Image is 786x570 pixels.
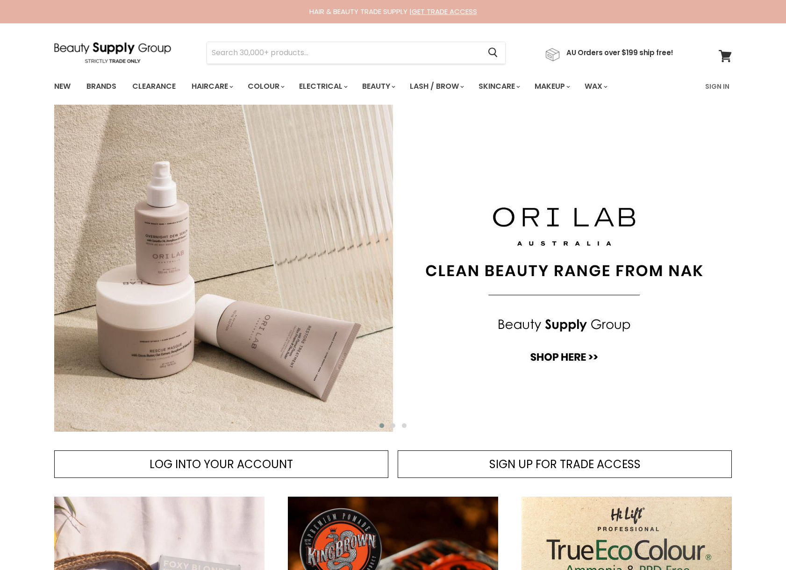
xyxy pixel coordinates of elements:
form: Product [207,42,506,64]
a: Haircare [185,77,239,96]
a: Electrical [292,77,353,96]
span: LOG INTO YOUR ACCOUNT [150,456,293,472]
a: Colour [241,77,290,96]
a: Wax [578,77,613,96]
div: HAIR & BEAUTY TRADE SUPPLY | [43,7,743,16]
input: Search [207,42,480,64]
ul: Main menu [47,73,657,100]
a: LOG INTO YOUR ACCOUNT [54,450,388,478]
a: Skincare [472,77,526,96]
nav: Main [43,73,743,100]
a: Clearance [125,77,183,96]
a: SIGN UP FOR TRADE ACCESS [398,450,732,478]
a: New [47,77,78,96]
span: SIGN UP FOR TRADE ACCESS [489,456,641,472]
a: Beauty [355,77,401,96]
a: Sign In [700,77,735,96]
a: Lash / Brow [403,77,470,96]
a: Brands [79,77,123,96]
a: Makeup [528,77,576,96]
a: GET TRADE ACCESS [412,7,477,16]
button: Search [480,42,505,64]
